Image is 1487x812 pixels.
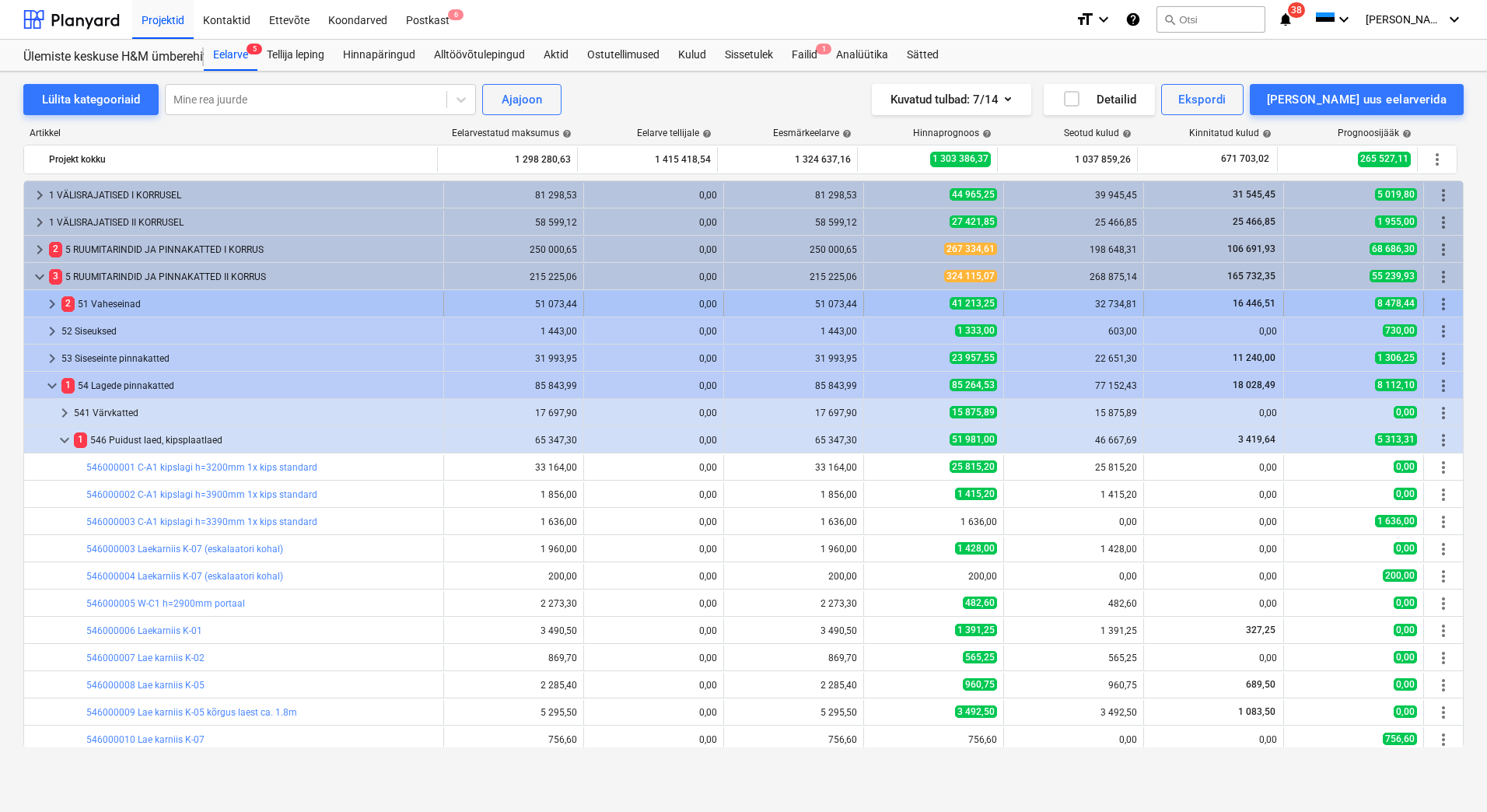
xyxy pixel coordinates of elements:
[61,296,75,311] span: 2
[730,299,857,310] div: 51 073,44
[1434,295,1453,313] span: Rohkem tegevusi
[43,376,61,395] span: keyboard_arrow_down
[1375,297,1417,310] span: 8 478,44
[1219,152,1271,166] span: 671 703,02
[450,489,577,500] div: 1 856,00
[1370,270,1417,282] span: 55 239,93
[950,297,997,310] span: 41 213,25
[955,324,997,337] span: 1 333,00
[950,460,997,473] span: 25 815,20
[450,625,577,636] div: 3 490,50
[1394,651,1417,663] span: 0,00
[1434,268,1453,286] span: Rohkem tegevusi
[1394,597,1417,609] span: 0,00
[1278,10,1293,29] i: notifications
[730,244,857,255] div: 250 000,65
[1383,569,1417,582] span: 200,00
[450,326,577,337] div: 1 443,00
[1226,243,1277,254] span: 106 691,93
[782,40,827,71] a: Failid1
[950,433,997,446] span: 51 981,00
[1010,462,1137,473] div: 25 815,20
[578,40,669,71] a: Ostutellimused
[450,598,577,609] div: 2 273,30
[944,243,997,255] span: 267 334,61
[950,379,997,391] span: 85 264,53
[1434,213,1453,232] span: Rohkem tegevusi
[1150,734,1277,745] div: 0,00
[897,40,948,71] div: Sätted
[730,408,857,418] div: 17 697,90
[1010,217,1137,228] div: 25 466,85
[450,516,577,527] div: 1 636,00
[1434,540,1453,558] span: Rohkem tegevusi
[334,40,425,71] div: Hinnapäringud
[1267,89,1447,110] div: [PERSON_NAME] uus eelarverida
[450,544,577,555] div: 1 960,00
[86,707,297,718] a: 546000009 Lae karniis K-05 kõrgus laest ca. 1.8m
[247,44,262,54] span: 5
[730,190,857,201] div: 81 298,53
[42,89,140,110] div: Lülita kategooriaid
[1010,734,1137,745] div: 0,00
[716,40,782,71] div: Sissetulek
[1250,84,1464,115] button: [PERSON_NAME] uus eelarverida
[86,625,202,636] a: 546000006 Laekarniis K-01
[1010,326,1137,337] div: 603,00
[590,707,717,718] div: 0,00
[1150,326,1277,337] div: 0,00
[86,516,317,527] a: 546000003 C-A1 kipslagi h=3390mm 1x kips standard
[450,571,577,582] div: 200,00
[590,380,717,391] div: 0,00
[1231,216,1277,227] span: 25 466,85
[590,544,717,555] div: 0,00
[452,128,572,138] div: Eelarvestatud maksumus
[30,213,49,232] span: keyboard_arrow_right
[590,734,717,745] div: 0,00
[1094,10,1113,29] i: keyboard_arrow_down
[1010,516,1137,527] div: 0,00
[590,353,717,364] div: 0,00
[450,680,577,691] div: 2 285,40
[49,210,437,235] div: 1 VÄLISRAJATISED II KORRUSEL
[23,49,185,65] div: Ülemiste keskuse H&M ümberehitustööd [HMÜLEMISTE]
[450,353,577,364] div: 31 993,95
[1010,190,1137,201] div: 39 945,45
[1010,299,1137,310] div: 32 734,81
[1434,621,1453,640] span: Rohkem tegevusi
[730,271,857,282] div: 215 225,06
[590,489,717,500] div: 0,00
[1383,733,1417,745] span: 756,60
[1375,188,1417,201] span: 5 019,80
[1394,542,1417,555] span: 0,00
[61,346,437,371] div: 53 Siseseinte pinnakatted
[1375,433,1417,446] span: 5 313,31
[1394,488,1417,500] span: 0,00
[730,435,857,446] div: 65 347,30
[61,292,437,317] div: 51 Vaheseinad
[930,152,991,166] span: 1 303 386,37
[699,129,712,138] span: help
[450,653,577,663] div: 869,70
[450,217,577,228] div: 58 599,12
[730,680,857,691] div: 2 285,40
[584,147,711,172] div: 1 415 418,54
[1445,10,1464,29] i: keyboard_arrow_down
[450,734,577,745] div: 756,60
[1394,460,1417,473] span: 0,00
[1375,215,1417,228] span: 1 955,00
[1358,152,1411,166] span: 265 527,11
[1434,730,1453,749] span: Rohkem tegevusi
[1010,571,1137,582] div: 0,00
[23,128,439,138] div: Artikkel
[1375,352,1417,364] span: 1 306,25
[950,188,997,201] span: 44 965,25
[730,462,857,473] div: 33 164,00
[1010,435,1137,446] div: 46 667,69
[590,271,717,282] div: 0,00
[1010,244,1137,255] div: 198 648,31
[1150,653,1277,663] div: 0,00
[827,40,897,71] a: Analüütika
[1434,594,1453,613] span: Rohkem tegevusi
[730,516,857,527] div: 1 636,00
